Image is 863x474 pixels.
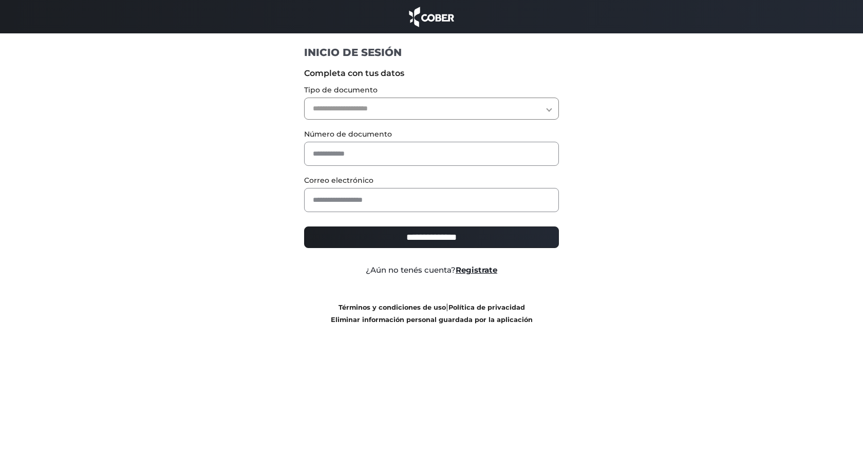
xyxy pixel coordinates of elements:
label: Completa con tus datos [304,67,559,80]
img: cober_marca.png [406,5,457,28]
h1: INICIO DE SESIÓN [304,46,559,59]
a: Política de privacidad [448,304,525,311]
label: Correo electrónico [304,175,559,186]
a: Registrate [456,265,497,275]
label: Tipo de documento [304,85,559,96]
div: ¿Aún no tenés cuenta? [296,264,567,276]
label: Número de documento [304,129,559,140]
a: Eliminar información personal guardada por la aplicación [331,316,533,324]
div: | [296,301,567,326]
a: Términos y condiciones de uso [339,304,446,311]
